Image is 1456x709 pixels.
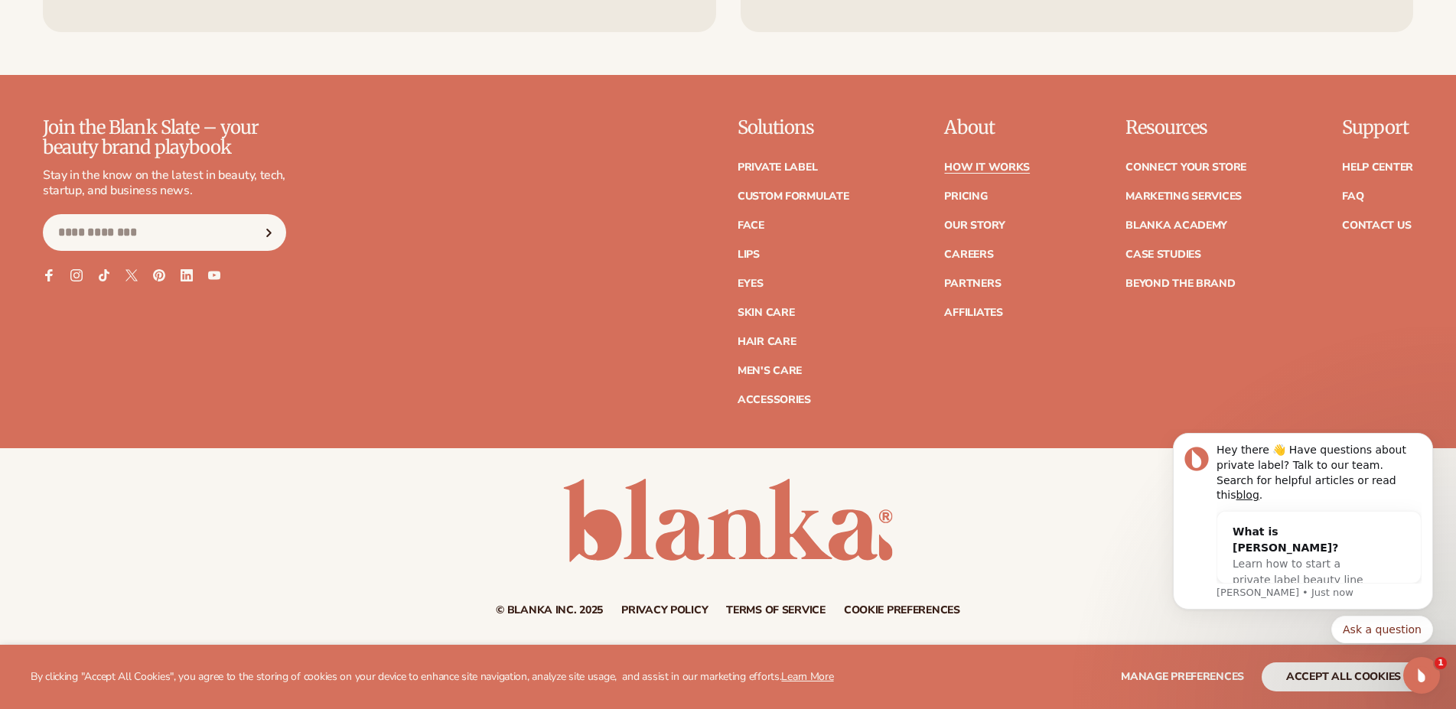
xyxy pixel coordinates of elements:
[944,220,1005,231] a: Our Story
[43,118,286,158] p: Join the Blank Slate – your beauty brand playbook
[1121,662,1244,691] button: Manage preferences
[944,118,1030,138] p: About
[781,669,833,684] a: Learn More
[1150,429,1456,701] iframe: Intercom notifications message
[1125,191,1242,202] a: Marketing services
[738,162,817,173] a: Private label
[1342,191,1363,202] a: FAQ
[944,307,1002,318] a: Affiliates
[1435,657,1447,669] span: 1
[944,249,993,260] a: Careers
[726,605,826,616] a: Terms of service
[1125,118,1246,138] p: Resources
[252,214,285,251] button: Subscribe
[1125,162,1246,173] a: Connect your store
[738,307,794,318] a: Skin Care
[496,603,603,617] small: © Blanka Inc. 2025
[738,118,849,138] p: Solutions
[1342,220,1411,231] a: Contact Us
[43,167,286,200] p: Stay in the know on the latest in beauty, tech, startup, and business news.
[944,162,1030,173] a: How It Works
[738,366,802,376] a: Men's Care
[844,605,960,616] a: Cookie preferences
[31,671,834,684] p: By clicking "Accept All Cookies", you agree to the storing of cookies on your device to enhance s...
[1125,220,1227,231] a: Blanka Academy
[944,191,987,202] a: Pricing
[738,249,760,260] a: Lips
[1342,162,1413,173] a: Help Center
[1125,278,1236,289] a: Beyond the brand
[1125,249,1201,260] a: Case Studies
[944,278,1001,289] a: Partners
[621,605,708,616] a: Privacy policy
[1403,657,1440,694] iframe: Intercom live chat
[738,395,811,405] a: Accessories
[738,278,764,289] a: Eyes
[738,337,796,347] a: Hair Care
[1121,669,1244,684] span: Manage preferences
[738,220,764,231] a: Face
[1342,118,1413,138] p: Support
[738,191,849,202] a: Custom formulate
